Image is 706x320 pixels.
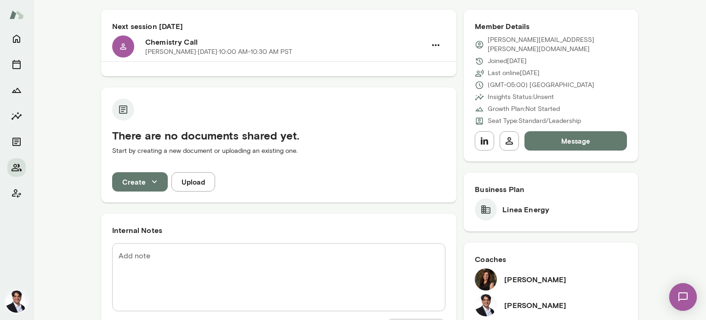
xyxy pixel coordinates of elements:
[488,35,627,54] p: [PERSON_NAME][EMAIL_ADDRESS][PERSON_NAME][DOMAIN_NAME]
[112,21,445,32] h6: Next session [DATE]
[7,133,26,151] button: Documents
[9,6,24,23] img: Mento
[475,21,627,32] h6: Member Details
[7,158,26,177] button: Members
[7,29,26,48] button: Home
[112,172,168,192] button: Create
[488,116,581,126] p: Seat Type: Standard/Leadership
[112,146,445,156] p: Start by creating a new document or uploading an existing one.
[504,274,566,285] h6: [PERSON_NAME]
[7,107,26,125] button: Insights
[7,81,26,99] button: Growth Plan
[112,225,445,236] h6: Internal Notes
[488,69,540,78] p: Last online [DATE]
[488,81,594,90] p: (GMT-05:00) [GEOGRAPHIC_DATA]
[488,57,527,66] p: Joined [DATE]
[488,105,560,114] p: Growth Plan: Not Started
[475,254,627,265] h6: Coaches
[524,131,627,151] button: Message
[475,268,497,291] img: Carrie Atkin
[6,291,28,313] img: Raj Manghani
[7,184,26,203] button: Client app
[171,172,215,192] button: Upload
[488,93,554,102] p: Insights Status: Unsent
[7,55,26,74] button: Sessions
[504,300,566,311] h6: [PERSON_NAME]
[502,204,549,215] h6: Linea Energy
[145,47,292,57] p: [PERSON_NAME] · [DATE] · 10:00 AM-10:30 AM PST
[145,36,426,47] h6: Chemistry Call
[475,294,497,316] img: Raj Manghani
[475,184,627,195] h6: Business Plan
[112,128,445,143] h5: There are no documents shared yet.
